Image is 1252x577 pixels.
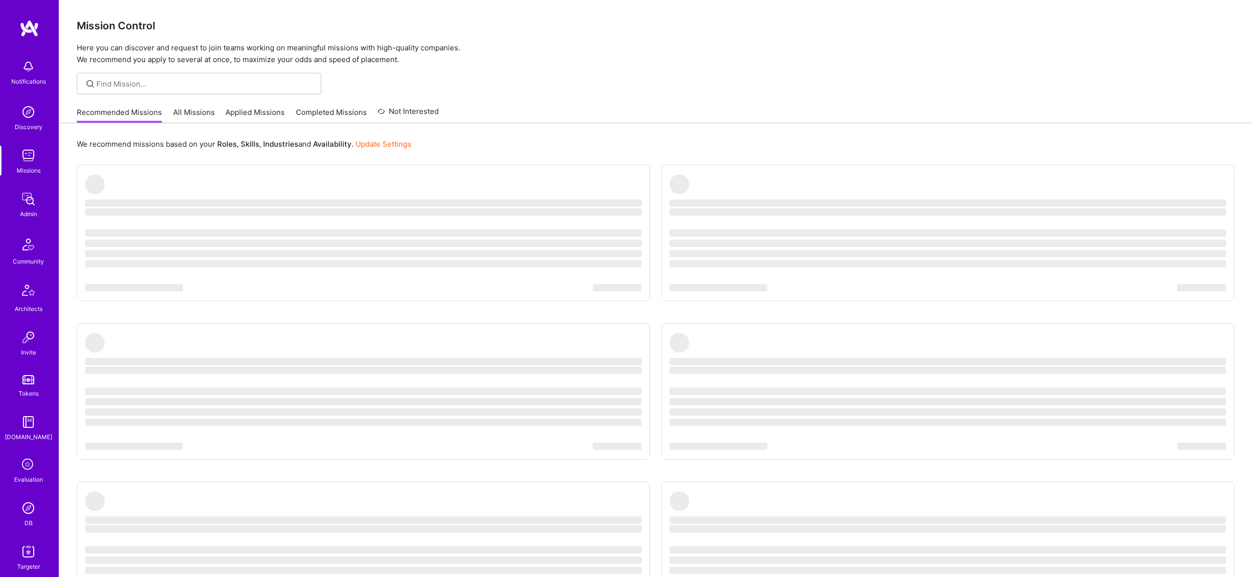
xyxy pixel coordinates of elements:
[313,139,352,149] b: Availability
[217,139,237,149] b: Roles
[20,209,37,219] div: Admin
[173,107,215,123] a: All Missions
[296,107,367,123] a: Completed Missions
[15,122,43,132] div: Discovery
[24,518,33,528] div: DB
[14,474,43,485] div: Evaluation
[15,304,43,314] div: Architects
[19,189,38,209] img: admin teamwork
[11,76,46,87] div: Notifications
[19,412,38,432] img: guide book
[13,256,44,266] div: Community
[17,561,40,572] div: Targeter
[77,139,411,149] p: We recommend missions based on your , , and .
[19,456,38,474] i: icon SelectionTeam
[378,106,439,123] a: Not Interested
[17,280,40,304] img: Architects
[5,432,52,442] div: [DOMAIN_NAME]
[96,79,314,89] input: Find Mission...
[263,139,298,149] b: Industries
[21,347,36,357] div: Invite
[19,57,38,76] img: bell
[19,146,38,165] img: teamwork
[77,42,1234,66] p: Here you can discover and request to join teams working on meaningful missions with high-quality ...
[17,233,40,256] img: Community
[19,388,39,399] div: Tokens
[225,107,285,123] a: Applied Missions
[77,107,162,123] a: Recommended Missions
[77,20,1234,32] h3: Mission Control
[22,375,34,384] img: tokens
[19,328,38,347] img: Invite
[19,102,38,122] img: discovery
[356,139,411,149] a: Update Settings
[20,20,39,37] img: logo
[85,78,96,89] i: icon SearchGrey
[17,165,41,176] div: Missions
[19,542,38,561] img: Skill Targeter
[241,139,259,149] b: Skills
[19,498,38,518] img: Admin Search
